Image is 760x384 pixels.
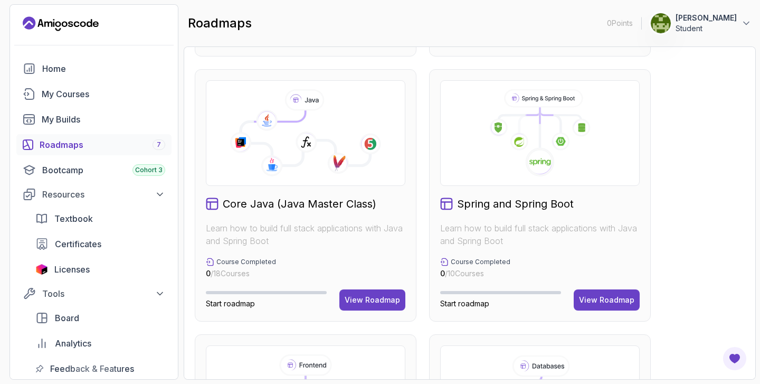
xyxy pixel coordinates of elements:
[16,109,172,130] a: builds
[55,238,101,250] span: Certificates
[16,58,172,79] a: home
[440,299,489,308] span: Start roadmap
[440,269,445,278] span: 0
[440,222,640,247] p: Learn how to build full stack applications with Java and Spring Boot
[651,13,671,33] img: user profile image
[223,196,376,211] h2: Core Java (Java Master Class)
[650,13,752,34] button: user profile image[PERSON_NAME]Student
[29,358,172,379] a: feedback
[23,15,99,32] a: Landing page
[42,287,165,300] div: Tools
[55,337,91,350] span: Analytics
[29,307,172,329] a: board
[29,233,172,255] a: certificates
[607,18,633,29] p: 0 Points
[574,289,640,311] button: View Roadmap
[188,15,252,32] h2: roadmaps
[35,264,48,275] img: jetbrains icon
[579,295,634,305] div: View Roadmap
[42,62,165,75] div: Home
[54,212,93,225] span: Textbook
[216,258,276,266] p: Course Completed
[676,23,737,34] p: Student
[206,299,255,308] span: Start roadmap
[676,13,737,23] p: [PERSON_NAME]
[440,268,510,279] p: / 10 Courses
[29,259,172,280] a: licenses
[722,346,747,371] button: Open Feedback Button
[42,88,165,100] div: My Courses
[206,269,211,278] span: 0
[29,333,172,354] a: analytics
[16,160,172,181] a: bootcamp
[16,134,172,155] a: roadmaps
[457,196,574,211] h2: Spring and Spring Boot
[339,289,405,311] button: View Roadmap
[42,164,165,176] div: Bootcamp
[206,222,405,247] p: Learn how to build full stack applications with Java and Spring Boot
[16,185,172,204] button: Resources
[29,208,172,229] a: textbook
[40,138,165,151] div: Roadmaps
[42,113,165,126] div: My Builds
[157,141,161,149] span: 7
[54,263,90,276] span: Licenses
[16,284,172,303] button: Tools
[345,295,400,305] div: View Roadmap
[50,362,134,375] span: Feedback & Features
[206,268,276,279] p: / 18 Courses
[42,188,165,201] div: Resources
[55,312,79,324] span: Board
[451,258,510,266] p: Course Completed
[16,83,172,105] a: courses
[135,166,163,174] span: Cohort 3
